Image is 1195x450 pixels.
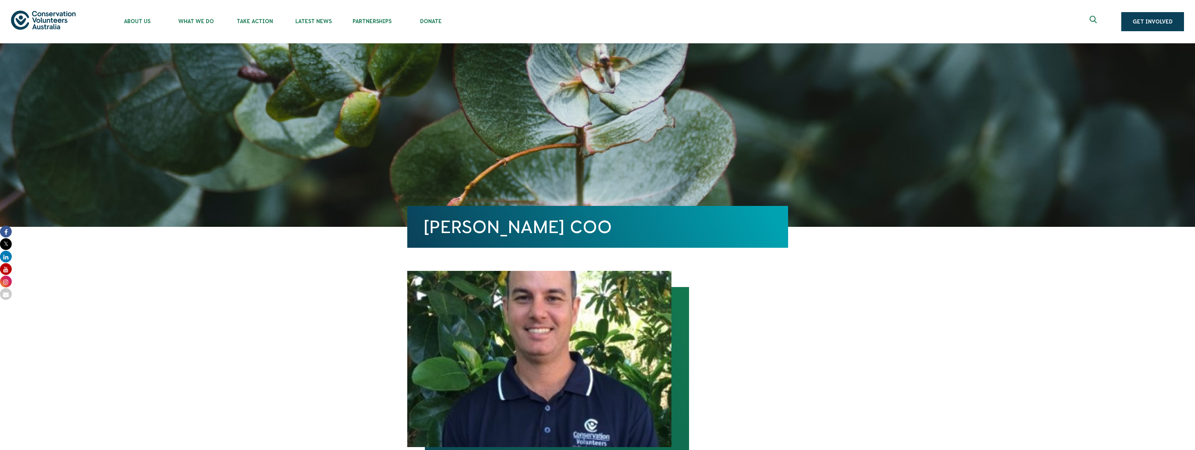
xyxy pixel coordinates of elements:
[108,18,167,24] span: About Us
[343,18,401,24] span: Partnerships
[11,11,76,29] img: logo.svg
[1090,16,1099,28] span: Expand search box
[401,18,460,24] span: Donate
[284,18,343,24] span: Latest News
[167,18,225,24] span: What We Do
[1121,12,1184,31] a: Get Involved
[1085,13,1103,30] button: Expand search box Close search box
[423,217,772,237] h1: [PERSON_NAME] COO
[225,18,284,24] span: Take Action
